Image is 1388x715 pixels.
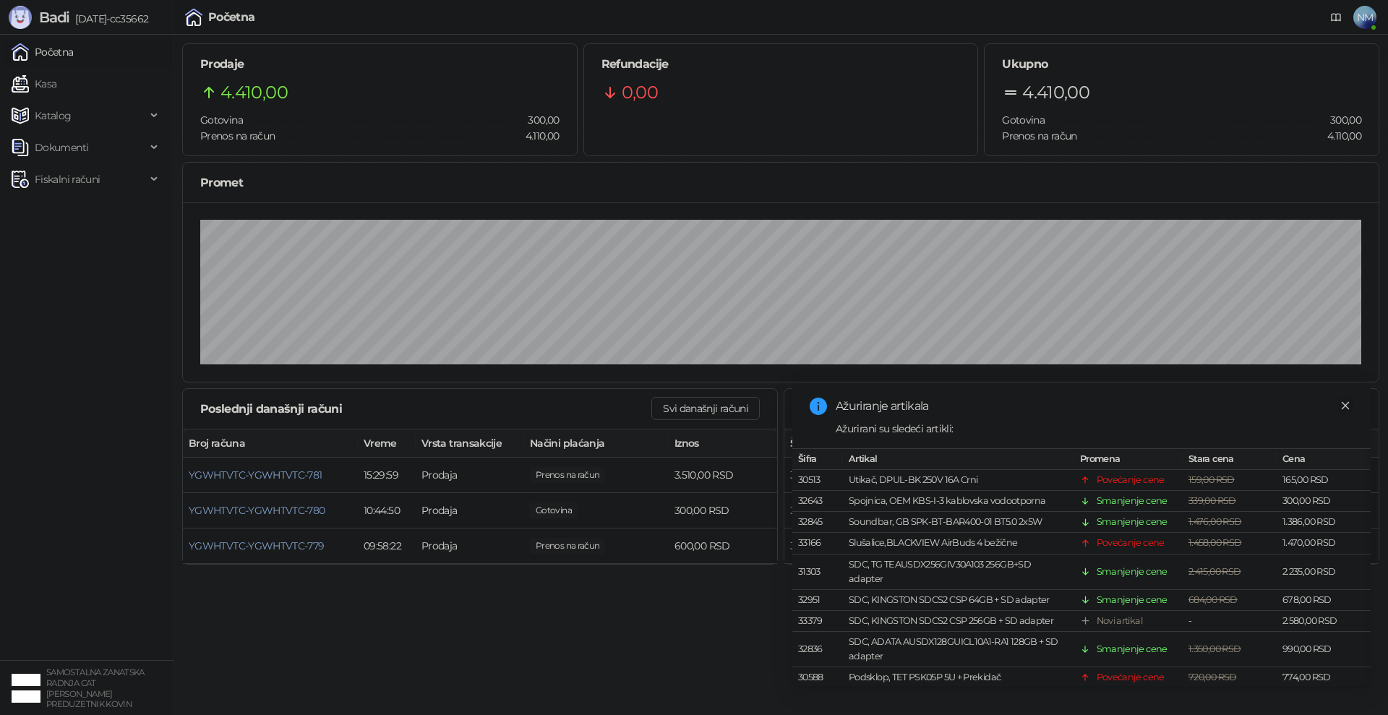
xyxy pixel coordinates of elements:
[208,12,255,23] div: Početna
[9,6,32,29] img: Logo
[843,611,1074,632] td: SDC, KINGSTON SDCS2 CSP 256GB + SD adapter
[416,528,524,564] td: Prodaja
[1183,611,1277,632] td: -
[189,504,325,517] button: YGWHTVTC-YGWHTVTC-780
[1277,667,1371,688] td: 774,00 RSD
[1277,491,1371,512] td: 300,00 RSD
[843,667,1074,688] td: Podsklop, TET PSK05P 5U + Prekidač
[35,165,100,194] span: Fiskalni računi
[792,512,843,533] td: 32845
[669,429,777,458] th: Iznos
[1188,565,1241,576] span: 2.415,00 RSD
[1097,642,1168,656] div: Smanjenje cene
[12,38,74,67] a: Početna
[1337,398,1353,414] a: Close
[189,468,322,481] button: YGWHTVTC-YGWHTVTC-781
[1188,474,1235,485] span: 159,00 RSD
[358,429,416,458] th: Vreme
[669,458,777,493] td: 3.510,00 RSD
[1097,670,1165,685] div: Povećanje cene
[792,491,843,512] td: 32643
[669,493,777,528] td: 300,00 RSD
[601,56,961,73] h5: Refundacije
[12,674,40,703] img: 64x64-companyLogo-ae27db6e-dfce-48a1-b68e-83471bd1bffd.png
[524,429,669,458] th: Načini plaćanja
[1097,536,1165,550] div: Povećanje cene
[792,470,843,491] td: 30513
[669,528,777,564] td: 600,00 RSD
[358,458,416,493] td: 15:29:59
[843,590,1074,611] td: SDC, KINGSTON SDCS2 CSP 64GB + SD adapter
[1277,554,1371,589] td: 2.235,00 RSD
[843,491,1074,512] td: Spojnica, OEM KBS-I-3 kablovska vodootporna
[189,539,325,552] button: YGWHTVTC-YGWHTVTC-779
[518,112,559,128] span: 300,00
[1188,672,1237,682] span: 720,00 RSD
[39,9,69,26] span: Badi
[1022,79,1089,106] span: 4.410,00
[1277,449,1371,470] th: Cena
[792,632,843,667] td: 32836
[792,667,843,688] td: 30588
[1340,401,1350,411] span: close
[200,129,275,142] span: Prenos na račun
[1097,494,1168,508] div: Smanjenje cene
[792,611,843,632] td: 33379
[1188,643,1241,654] span: 1.350,00 RSD
[1277,590,1371,611] td: 678,00 RSD
[622,79,658,106] span: 0,00
[792,590,843,611] td: 32951
[12,69,56,98] a: Kasa
[530,467,605,483] span: 3.510,00
[200,174,1361,192] div: Promet
[220,79,288,106] span: 4.410,00
[183,429,358,458] th: Broj računa
[1324,6,1348,29] a: Dokumentacija
[1320,112,1361,128] span: 300,00
[843,632,1074,667] td: SDC, ADATA AUSDX128GUICL10A1-RA1 128GB + SD adapter
[790,539,815,552] button: 31302
[358,528,416,564] td: 09:58:22
[1074,449,1183,470] th: Promena
[69,12,148,25] span: [DATE]-cc35662
[1277,632,1371,667] td: 990,00 RSD
[1097,564,1168,578] div: Smanjenje cene
[515,128,560,144] span: 4.110,00
[530,538,605,554] span: 600,00
[843,533,1074,554] td: Slušalice,BLACKVIEW AirBuds 4 bežične
[416,429,524,458] th: Vrsta transakcije
[1188,516,1241,527] span: 1.476,00 RSD
[792,533,843,554] td: 33166
[1097,515,1168,529] div: Smanjenje cene
[416,493,524,528] td: Prodaja
[651,397,760,420] button: Svi današnji računi
[1097,593,1168,607] div: Smanjenje cene
[1183,449,1277,470] th: Stara cena
[1188,594,1238,605] span: 684,00 RSD
[836,398,1353,415] div: Ažuriranje artikala
[200,56,560,73] h5: Prodaje
[35,133,88,162] span: Dokumenti
[416,458,524,493] td: Prodaja
[1002,56,1361,73] h5: Ukupno
[530,502,578,518] span: 300,00
[35,101,72,130] span: Katalog
[792,449,843,470] th: Šifra
[784,429,842,458] th: Šifra
[1277,611,1371,632] td: 2.580,00 RSD
[1097,614,1142,628] div: Novi artikal
[200,114,243,127] span: Gotovina
[843,554,1074,589] td: SDC, TG TEAUSDX256GIV30A103 256GB+SD adapter
[1002,114,1045,127] span: Gotovina
[46,667,145,709] small: SAMOSTALNA ZANATSKA RADNJA CAT [PERSON_NAME] PREDUZETNIK KOVIN
[358,493,416,528] td: 10:44:50
[1002,129,1076,142] span: Prenos na račun
[1277,470,1371,491] td: 165,00 RSD
[843,449,1074,470] th: Artikal
[1277,533,1371,554] td: 1.470,00 RSD
[1097,473,1165,487] div: Povećanje cene
[836,421,1353,437] div: Ažurirani su sledeći artikli:
[200,400,651,418] div: Poslednji današnji računi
